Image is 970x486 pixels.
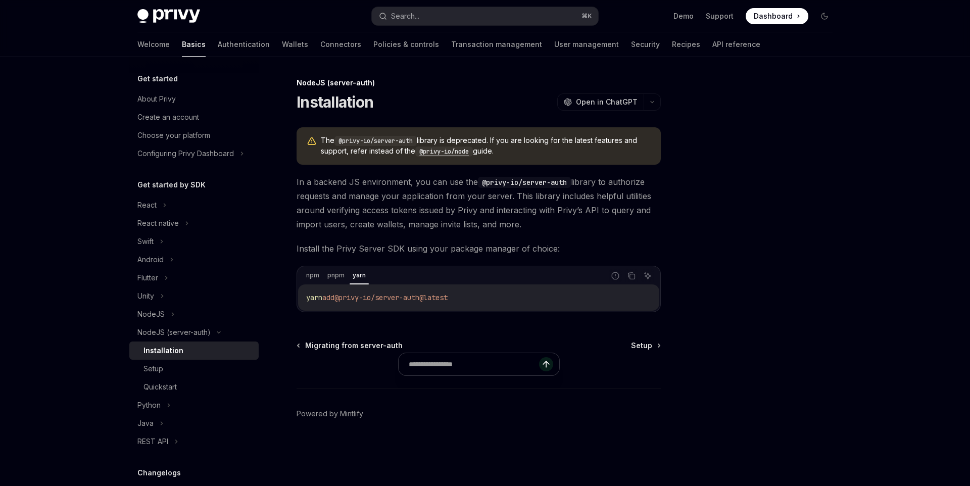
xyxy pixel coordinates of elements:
[754,11,793,21] span: Dashboard
[137,129,210,141] div: Choose your platform
[137,399,161,411] div: Python
[282,32,308,57] a: Wallets
[137,326,211,338] div: NodeJS (server-auth)
[307,136,317,147] svg: Warning
[631,341,652,351] span: Setup
[137,199,157,211] div: React
[322,293,334,302] span: add
[129,360,259,378] a: Setup
[297,78,661,88] div: NodeJS (server-auth)
[303,269,322,281] div: npm
[137,272,158,284] div: Flutter
[137,148,234,160] div: Configuring Privy Dashboard
[631,341,660,351] a: Setup
[137,217,179,229] div: React native
[129,378,259,396] a: Quickstart
[712,32,760,57] a: API reference
[576,97,638,107] span: Open in ChatGPT
[137,73,178,85] h5: Get started
[324,269,348,281] div: pnpm
[305,341,403,351] span: Migrating from server-auth
[320,32,361,57] a: Connectors
[129,90,259,108] a: About Privy
[631,32,660,57] a: Security
[554,32,619,57] a: User management
[137,179,206,191] h5: Get started by SDK
[350,269,369,281] div: yarn
[746,8,808,24] a: Dashboard
[673,11,694,21] a: Demo
[297,175,661,231] span: In a backend JS environment, you can use the library to authorize requests and manage your applic...
[298,341,403,351] a: Migrating from server-auth
[415,147,473,157] code: @privy-io/node
[137,9,200,23] img: dark logo
[373,32,439,57] a: Policies & controls
[672,32,700,57] a: Recipes
[129,108,259,126] a: Create an account
[137,417,154,429] div: Java
[415,147,473,155] a: @privy-io/node
[143,363,163,375] div: Setup
[625,269,638,282] button: Copy the contents from the code block
[581,12,592,20] span: ⌘ K
[137,93,176,105] div: About Privy
[137,308,165,320] div: NodeJS
[334,293,448,302] span: @privy-io/server-auth@latest
[137,290,154,302] div: Unity
[218,32,270,57] a: Authentication
[321,135,651,157] span: The library is deprecated. If you are looking for the latest features and support, refer instead ...
[334,136,417,146] code: @privy-io/server-auth
[129,342,259,360] a: Installation
[143,345,183,357] div: Installation
[137,435,168,448] div: REST API
[297,241,661,256] span: Install the Privy Server SDK using your package manager of choice:
[372,7,598,25] button: Search...⌘K
[706,11,734,21] a: Support
[137,235,154,248] div: Swift
[478,177,571,188] code: @privy-io/server-auth
[539,357,553,371] button: Send message
[297,93,373,111] h1: Installation
[816,8,833,24] button: Toggle dark mode
[137,32,170,57] a: Welcome
[137,254,164,266] div: Android
[137,467,181,479] h5: Changelogs
[129,126,259,144] a: Choose your platform
[557,93,644,111] button: Open in ChatGPT
[297,409,363,419] a: Powered by Mintlify
[609,269,622,282] button: Report incorrect code
[137,111,199,123] div: Create an account
[143,381,177,393] div: Quickstart
[451,32,542,57] a: Transaction management
[641,269,654,282] button: Ask AI
[182,32,206,57] a: Basics
[306,293,322,302] span: yarn
[391,10,419,22] div: Search...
